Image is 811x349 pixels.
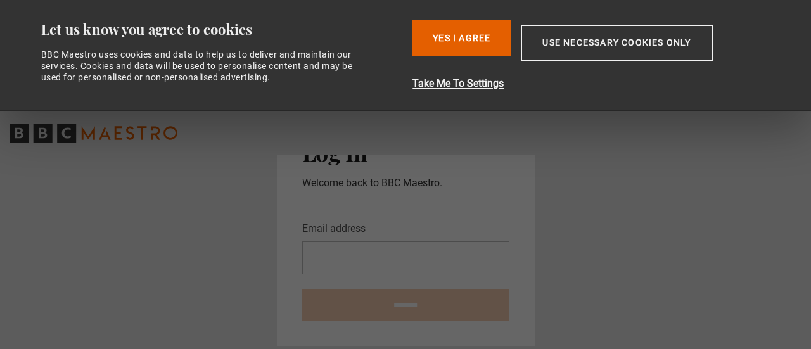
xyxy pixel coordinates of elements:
button: Yes I Agree [412,20,511,56]
svg: BBC Maestro [10,124,177,143]
button: Take Me To Settings [412,76,779,91]
label: Email address [302,221,366,236]
button: Use necessary cookies only [521,25,712,61]
div: Let us know you agree to cookies [41,20,403,39]
div: BBC Maestro uses cookies and data to help us to deliver and maintain our services. Cookies and da... [41,49,367,84]
h2: Log In [302,139,509,165]
p: Welcome back to BBC Maestro. [302,175,509,191]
